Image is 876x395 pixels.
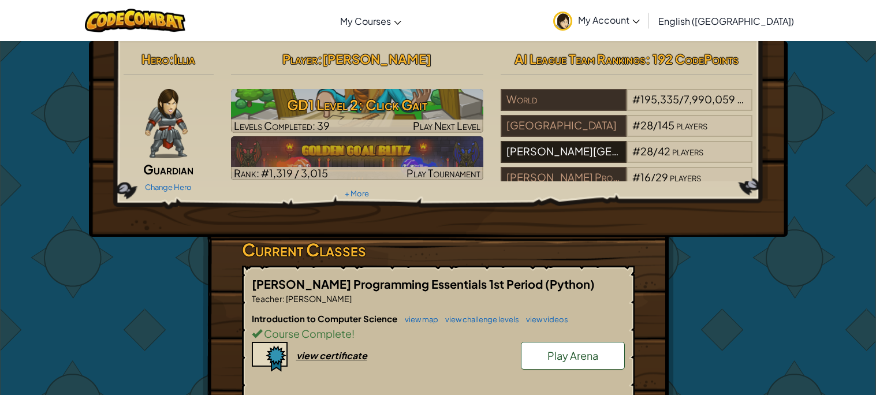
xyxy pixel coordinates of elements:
h3: Current Classes [242,237,635,263]
span: : [169,51,174,67]
div: view certificate [296,349,367,362]
span: / [653,118,658,132]
span: 29 [655,170,668,184]
span: English ([GEOGRAPHIC_DATA]) [658,15,794,27]
span: Introduction to Computer Science [252,313,399,324]
span: : [282,293,285,304]
a: My Account [547,2,646,39]
span: players [672,144,703,158]
img: guardian-pose.png [145,89,187,158]
span: Illia [174,51,195,67]
span: Hero [141,51,169,67]
span: # [632,118,640,132]
span: / [679,92,684,106]
span: Play Next Level [413,119,480,132]
div: [PERSON_NAME] Programming Essentials 1st Period [501,167,627,189]
a: view videos [520,315,568,324]
span: 145 [658,118,674,132]
div: [PERSON_NAME][GEOGRAPHIC_DATA] [501,141,627,163]
span: 42 [658,144,670,158]
span: Rank: #1,319 / 3,015 [234,166,328,180]
span: 28 [640,144,653,158]
a: view map [399,315,438,324]
a: + More [345,189,369,198]
span: Course Complete [262,327,352,340]
span: [PERSON_NAME] [285,293,352,304]
div: World [501,89,627,111]
span: Levels Completed: 39 [234,119,330,132]
span: ! [352,327,355,340]
span: Teacher [252,293,282,304]
span: # [632,144,640,158]
a: Change Hero [145,182,192,192]
a: My Courses [334,5,407,36]
span: Play Arena [547,349,598,362]
span: [PERSON_NAME] [322,51,431,67]
span: 195,335 [640,92,679,106]
img: CodeCombat logo [85,9,186,32]
h3: GD1 Level 2: Click Gait [231,92,483,118]
a: [PERSON_NAME] Programming Essentials 1st Period#16/29players [501,178,753,191]
span: # [632,170,640,184]
span: players [676,118,707,132]
a: view certificate [252,349,367,362]
span: / [653,144,658,158]
a: English ([GEOGRAPHIC_DATA]) [653,5,800,36]
span: Player [282,51,318,67]
span: (Python) [545,277,595,291]
span: My Courses [340,15,391,27]
span: : 192 CodePoints [646,51,739,67]
span: My Account [578,14,640,26]
span: AI League Team Rankings [515,51,646,67]
span: 16 [640,170,651,184]
span: 7,990,059 [684,92,735,106]
span: Guardian [143,161,193,177]
img: GD1 Level 2: Click Gait [231,89,483,133]
span: / [651,170,655,184]
a: [GEOGRAPHIC_DATA]#28/145players [501,126,753,139]
a: [PERSON_NAME][GEOGRAPHIC_DATA]#28/42players [501,152,753,165]
div: [GEOGRAPHIC_DATA] [501,115,627,137]
a: World#195,335/7,990,059players [501,100,753,113]
a: view challenge levels [439,315,519,324]
span: : [318,51,322,67]
span: [PERSON_NAME] Programming Essentials 1st Period [252,277,545,291]
img: Golden Goal [231,136,483,180]
span: players [670,170,701,184]
img: certificate-icon.png [252,342,288,372]
img: avatar [553,12,572,31]
span: # [632,92,640,106]
a: Play Next Level [231,89,483,133]
span: Play Tournament [407,166,480,180]
a: Rank: #1,319 / 3,015Play Tournament [231,136,483,180]
span: 28 [640,118,653,132]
